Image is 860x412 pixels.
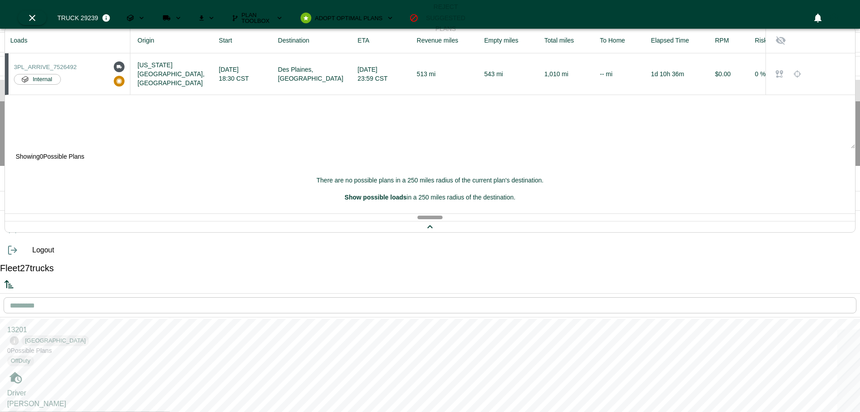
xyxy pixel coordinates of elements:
button: Run Plan Loads [155,11,189,25]
span: trucks [20,263,54,273]
span: To Home [600,35,636,46]
span: Destination [278,35,321,46]
button: Preferences [826,10,842,26]
p: Showing 0 Possible Plans [5,148,855,165]
span: Risk Score [755,35,797,46]
span: Plan Toolbox [241,12,272,24]
button: Show/Hide Column [773,33,788,48]
span: RPM [715,35,740,46]
a: Show possible loads [344,194,406,201]
td: 1d 10h 36m [644,53,708,95]
div: Actual assignment [114,61,125,72]
span: Total miles [544,35,585,46]
div: [DATE] 23:59 CST [357,65,402,83]
span: Revenue miles [417,35,470,46]
td: -- mi [593,53,644,95]
button: Highlight [790,66,805,82]
button: Loads [120,11,152,25]
td: [US_STATE][GEOGRAPHIC_DATA], [GEOGRAPHIC_DATA] [130,53,212,95]
span: Internal [28,75,57,84]
span: Elapsed Time [651,35,701,46]
button: 3PL_ARRIVE_7526492 [14,64,77,70]
button: Truck 29239 [50,11,116,25]
button: Show details [771,66,787,82]
td: 1,010 mi [537,53,593,95]
div: [DATE] 18:30 CST [219,65,264,83]
span: 27 [20,263,30,273]
span: Start [219,35,244,46]
svg: Preferences [829,13,839,23]
span: Logout [32,245,853,256]
div: Drag to resize table [5,213,855,221]
button: Adopt Optimal Plans [293,11,400,25]
h6: There are no possible plans in a 250 miles radius of the current plan's destination. [317,176,544,186]
div: 0 % [755,69,797,78]
td: Des Plaines, [GEOGRAPHIC_DATA] [271,53,351,95]
button: Plan Toolbox [225,11,290,25]
button: Download [192,11,222,25]
td: 543 mi [477,53,537,95]
div: Best internal assignment [114,76,125,87]
td: $0.00 [708,53,748,95]
span: ETA [357,35,381,46]
span: Adopt Optimal Plans [315,15,383,21]
span: Origin [138,35,166,46]
td: 513 mi [409,53,477,95]
h6: in a 250 miles radius of the destination. [344,193,515,203]
span: Loads [10,35,39,46]
span: Empty miles [484,35,530,46]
